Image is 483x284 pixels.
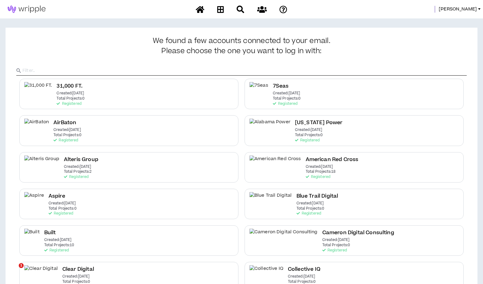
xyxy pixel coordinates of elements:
img: Clear Digital [24,265,58,279]
h2: [US_STATE] Power [295,119,343,127]
p: Total Projects: 0 [62,280,90,284]
p: Total Projects: 0 [57,97,84,101]
p: Created: [DATE] [57,91,84,96]
h2: American Red Cross [306,156,359,164]
p: Registered [53,138,78,143]
span: [PERSON_NAME] [439,6,477,13]
h2: 7Seas [273,82,289,90]
h2: Cameron Digital Consulting [322,229,394,237]
h2: Aspire [49,192,65,200]
p: Created: [DATE] [62,274,90,279]
img: AirBaton [24,119,49,132]
p: Created: [DATE] [53,128,81,132]
p: Total Projects: 0 [296,207,324,211]
p: Created: [DATE] [288,274,315,279]
img: Collective IQ [249,265,283,279]
input: Filter.. [22,66,467,75]
p: Total Projects: 10 [44,243,74,247]
p: Total Projects: 18 [306,170,336,174]
h2: Blue Trail Digital [296,192,338,200]
p: Created: [DATE] [295,128,322,132]
p: Created: [DATE] [44,238,72,242]
h2: AirBaton [53,119,76,127]
h3: We found a few accounts connected to your email. [16,37,467,55]
p: Created: [DATE] [49,201,76,206]
img: Cameron Digital Consulting [249,229,318,243]
p: Total Projects: 0 [49,207,77,211]
img: Blue Trail Digital [249,192,292,206]
p: Registered [296,211,321,216]
img: Alabama Power [249,119,290,132]
p: Registered [49,211,73,216]
p: Registered [44,248,69,253]
h2: Clear Digital [62,265,94,274]
p: Total Projects: 0 [288,280,316,284]
p: Created: [DATE] [322,238,350,242]
iframe: Intercom live chat [6,263,21,278]
p: Total Projects: 0 [295,133,323,137]
img: Alteris Group [24,156,59,169]
p: Created: [DATE] [296,201,324,206]
p: Total Projects: 0 [53,133,81,137]
p: Registered [57,102,81,106]
h2: Alteris Group [64,156,98,164]
img: Built [24,229,40,243]
img: American Red Cross [249,156,301,169]
h2: Collective IQ [288,265,320,274]
h2: Built [44,229,56,237]
p: Registered [306,175,330,179]
p: Total Projects: 0 [273,97,301,101]
h2: 31,000 FT. [57,82,83,90]
p: Registered [295,138,320,143]
p: Created: [DATE] [273,91,300,96]
p: Registered [64,175,88,179]
p: Total Projects: 2 [64,170,92,174]
p: Registered [273,102,297,106]
img: 31,000 FT. [24,82,52,96]
span: 1 [19,263,24,268]
img: 7Seas [249,82,268,96]
p: Created: [DATE] [306,165,333,169]
span: Please choose the one you want to log in with: [161,47,321,56]
p: Created: [DATE] [64,165,91,169]
p: Registered [322,248,347,253]
img: Aspire [24,192,44,206]
p: Total Projects: 0 [322,243,350,247]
